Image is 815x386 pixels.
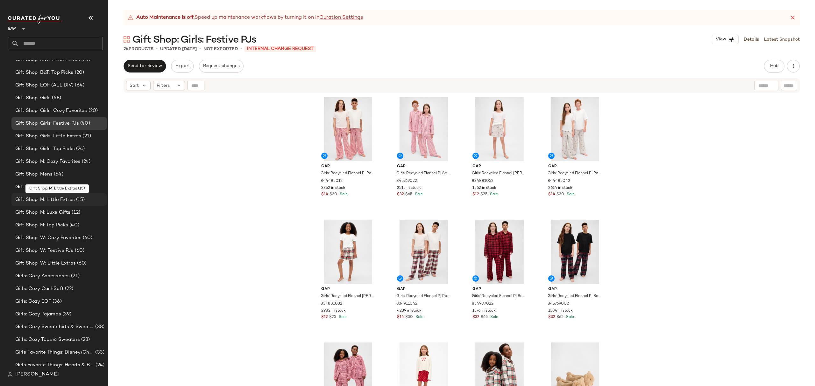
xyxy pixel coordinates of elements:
img: cn60700577.jpg [467,220,531,284]
span: Gift Shop: Mens [15,171,53,178]
span: Gap [472,286,526,292]
a: Details [744,36,759,43]
span: Gap [397,286,451,292]
span: 834881032 [321,301,342,307]
span: (64) [53,171,63,178]
span: $65 [556,314,563,320]
div: Speed up maintenance workflows by turning it on in [127,14,363,22]
span: (28) [80,56,90,64]
span: 2614 in stock [548,185,572,191]
span: $30 [330,192,337,197]
span: Girls Favorite Things: Hearts & Bows [15,362,94,369]
span: Girls' Recycled Flannel [PERSON_NAME] Shorts by Gap [PERSON_NAME] Bear Size 6 [472,171,526,176]
span: INTERNAL CHANGE REQUEST [244,46,316,52]
span: Girls' Recycled Flannel Pj Pants by Gap [PERSON_NAME] Bear Size 6 [548,171,601,176]
span: Sale [489,192,498,196]
span: (38) [94,323,104,331]
button: Export [171,60,194,72]
span: 2515 in stock [397,185,421,191]
span: (20) [87,107,98,114]
span: 3362 in stock [321,185,345,191]
span: $14 [548,192,555,197]
span: (20) [74,69,84,76]
img: cfy_white_logo.C9jOOHJF.svg [8,15,62,24]
span: Girls' Recycled Flannel Pj Set by Gap Red Stripe Size 14 [396,171,450,176]
span: Gift Shop: B&T: Top Picks [15,69,74,76]
span: Sale [565,315,574,319]
span: Girls: Cozy Accessories [15,272,70,280]
span: (24) [81,158,91,165]
span: $12 [472,192,479,197]
span: Sale [338,192,348,196]
span: Gift Shop: M: Cozy Favorites [15,158,81,165]
span: $30 [405,314,413,320]
span: Gift Shop: Girls: Cozy Favorites [15,107,87,114]
span: Gap [397,164,451,169]
span: View [715,37,726,42]
img: svg%3e [8,372,13,377]
span: Gap [548,286,602,292]
span: (60) [74,247,85,254]
span: (68) [51,94,61,102]
span: • [199,45,201,53]
span: Gap [321,164,375,169]
span: (40) [68,222,79,229]
span: Gift Shop: Girls: Festive PJs [132,34,256,46]
span: $25 [329,314,336,320]
span: 844485042 [548,178,570,184]
span: Girls: Cozy EOF [15,298,51,305]
span: Sale [489,315,498,319]
span: (22) [64,285,74,293]
span: Girls' Recycled Flannel Pj Set by Gap Black Tartan Plaid Size 10 [548,293,601,299]
span: $65 [481,314,488,320]
span: Gift Shop: W: Cozy Favorites [15,234,81,242]
span: (24) [94,362,104,369]
img: cn60750047.jpg [467,97,531,161]
span: 845769002 [548,301,569,307]
span: • [240,45,242,53]
span: (24) [75,145,85,153]
span: Girls Favorite Things: Disney/Characters [15,349,94,356]
p: updated [DATE] [160,46,197,52]
img: cn60750170.jpg [392,97,456,161]
img: cn60700539.jpg [543,220,607,284]
span: Girls: Cozy CashSoft [15,285,64,293]
div: Products [124,46,153,52]
span: Filters [157,82,170,89]
span: (12) [70,209,80,216]
span: Girls: Cozy Tops & Sweaters [15,336,80,343]
span: Gift Shop: EOF (ALL DIV) [15,82,74,89]
span: 2982 in stock [321,308,346,314]
span: $14 [397,314,404,320]
span: $65 [405,192,412,197]
span: Gift Shop: M: Luxe Gifts [15,209,70,216]
span: Gap [472,164,526,169]
span: (34) [73,183,83,191]
span: Sale [414,192,423,196]
span: (39) [61,311,72,318]
span: Girls' Recycled Flannel [PERSON_NAME] Shorts by Gap Tan Tartan Plaid Size 6 [321,293,374,299]
span: Gift Shop: W: Festive PJs [15,247,74,254]
span: Sale [414,315,423,319]
span: $14 [321,192,328,197]
span: (40) [79,120,90,127]
img: svg%3e [124,36,130,43]
span: 4239 in stock [397,308,422,314]
span: Export [175,64,190,69]
span: Sort [130,82,139,89]
span: (60) [76,260,87,267]
span: Gift Shop: Girls: Top Picks [15,145,75,153]
span: Gift Shop: M: Little Extras [15,196,75,203]
span: 844485012 [321,178,343,184]
span: Request changes [203,64,240,69]
span: 24 [124,47,129,52]
span: $30 [556,192,564,197]
img: cn60699517.jpg [392,220,456,284]
span: (33) [94,349,104,356]
a: Curation Settings [319,14,363,22]
span: 845769022 [396,178,417,184]
span: Gift Shop: Girls [15,94,51,102]
span: Hub [770,64,779,69]
button: Request changes [199,60,244,72]
button: Hub [764,60,784,72]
